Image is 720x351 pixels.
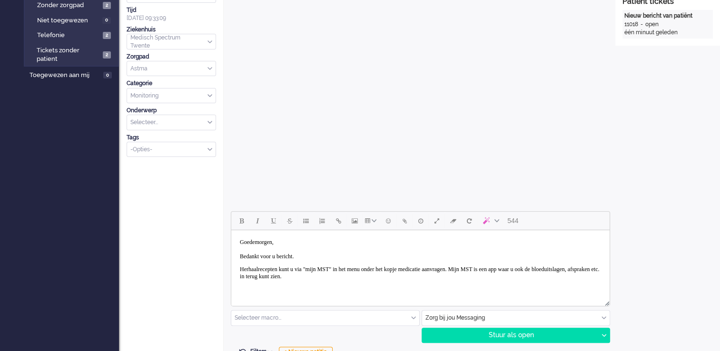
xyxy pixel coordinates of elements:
[103,51,111,58] span: 2
[638,20,645,29] div: -
[37,1,100,10] span: Zonder zorgpad
[445,213,461,229] button: Clear formatting
[413,213,429,229] button: Delay message
[624,29,711,37] div: één minuut geleden
[233,213,249,229] button: Bold
[314,213,330,229] button: Numbered list
[422,328,598,342] div: Stuur als open
[103,72,112,79] span: 0
[624,20,638,29] div: 11018
[127,107,216,115] div: Onderwerp
[127,53,216,61] div: Zorgpad
[28,69,119,80] a: Toegewezen aan mij 0
[477,213,503,229] button: AI
[461,213,477,229] button: Reset content
[103,2,111,9] span: 2
[127,26,216,34] div: Ziekenhuis
[4,4,375,159] body: Rich Text Area. Press ALT-0 for help.
[429,213,445,229] button: Fullscreen
[249,213,266,229] button: Italic
[28,29,118,40] a: Telefonie 2
[127,79,216,88] div: Categorie
[645,20,659,29] div: open
[298,213,314,229] button: Bullet list
[30,71,100,80] span: Toegewezen aan mij
[37,31,100,40] span: Telefonie
[127,134,216,142] div: Tags
[231,230,610,297] iframe: Rich Text Area
[602,297,610,306] div: Resize
[127,6,216,22] div: [DATE] 09:33:09
[396,213,413,229] button: Add attachment
[37,46,100,64] span: Tickets zonder patient
[102,17,111,24] span: 0
[507,217,518,224] span: 544
[37,16,100,25] span: Niet toegewezen
[103,32,111,39] span: 2
[363,213,380,229] button: Table
[28,15,118,25] a: Niet toegewezen 0
[266,213,282,229] button: Underline
[28,45,118,64] a: Tickets zonder patient 2
[127,6,216,14] div: Tijd
[624,12,711,20] div: Nieuw bericht van patiënt
[127,142,216,157] div: Select Tags
[330,213,346,229] button: Insert/edit link
[9,36,368,49] span: Herhaalrecepten kunt u via "mijn MST" in het menu onder het kopje medicatie aanvragen. Mijn MST i...
[503,213,523,229] button: 544
[282,213,298,229] button: Strikethrough
[380,213,396,229] button: Emoticons
[346,213,363,229] button: Insert/edit image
